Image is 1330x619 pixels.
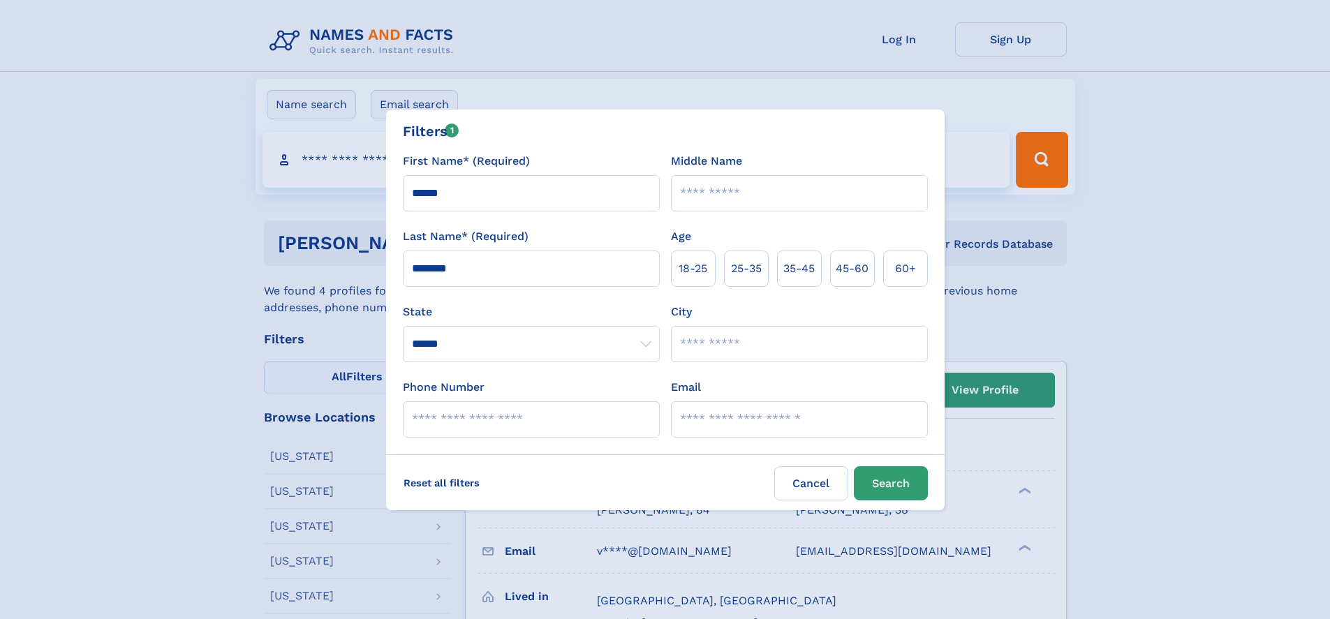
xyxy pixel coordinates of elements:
span: 18‑25 [679,260,707,277]
label: City [671,304,692,320]
label: Phone Number [403,379,485,396]
label: Cancel [774,466,848,500]
label: Middle Name [671,153,742,170]
span: 45‑60 [836,260,869,277]
label: Reset all filters [394,466,489,500]
label: Email [671,379,701,396]
button: Search [854,466,928,500]
div: Filters [403,121,459,142]
label: Age [671,228,691,245]
label: State [403,304,660,320]
span: 25‑35 [731,260,762,277]
span: 60+ [895,260,916,277]
span: 35‑45 [783,260,815,277]
label: Last Name* (Required) [403,228,529,245]
label: First Name* (Required) [403,153,530,170]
